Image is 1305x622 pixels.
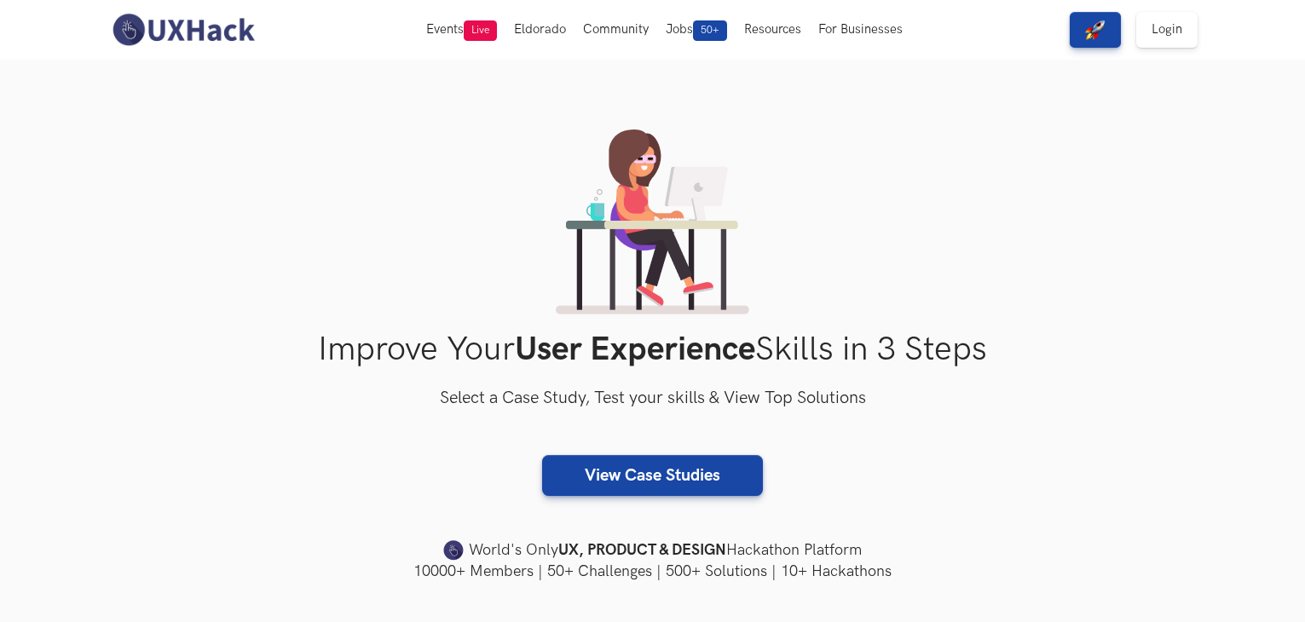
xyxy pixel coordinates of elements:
a: View Case Studies [542,455,763,496]
h1: Improve Your Skills in 3 Steps [107,330,1198,370]
img: rocket [1085,20,1106,40]
span: 50+ [693,20,727,41]
h4: 10000+ Members | 50+ Challenges | 500+ Solutions | 10+ Hackathons [107,561,1198,582]
img: uxhack-favicon-image.png [443,539,464,562]
img: UXHack-logo.png [107,12,259,48]
span: Live [464,20,497,41]
h4: World's Only Hackathon Platform [107,538,1198,562]
strong: User Experience [515,330,755,370]
img: lady working on laptop [556,130,749,314]
a: Login [1136,12,1198,48]
h3: Select a Case Study, Test your skills & View Top Solutions [107,385,1198,412]
strong: UX, PRODUCT & DESIGN [558,538,726,562]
